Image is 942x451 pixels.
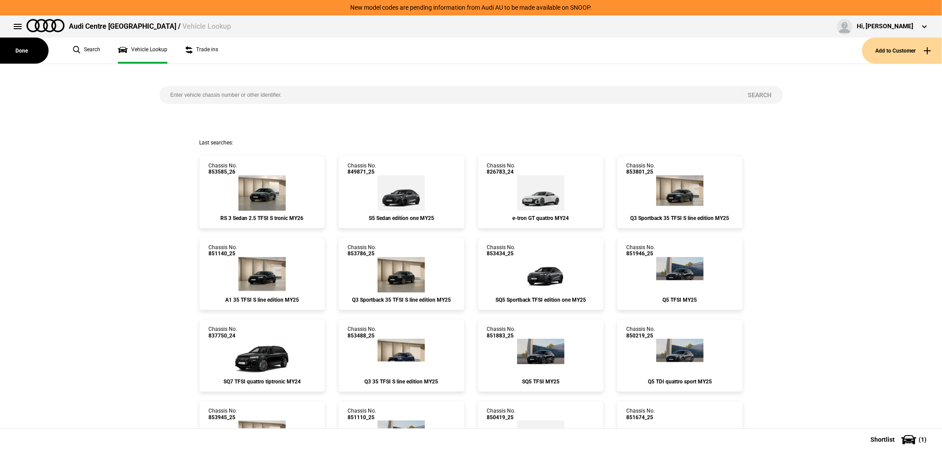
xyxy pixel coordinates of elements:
[348,250,376,257] span: 853786_25
[348,215,455,221] div: S5 Sedan edition one MY25
[378,339,425,374] img: Audi_F3BCCX_25LE_FZ_2D2D_3FU_6FJ_3S2_V72_WN8_(Nadin:_3FU_3S2_6FJ_C62_V72_WN8)_ext.png
[656,339,704,374] img: Audi_GUBAUY_25S_GX_6Y6Y_WA9_PAH_WA7_5MB_6FJ_WXC_PWL_PYH_F80_H65_(Nadin:_5MB_6FJ_C56_F80_H65_PAH_P...
[737,86,783,104] button: Search
[231,339,293,374] img: Audi_4MQSW1_24_EI_0E0E_PAH_WA2_1D1_(Nadin:_1D1_3Y3_6FJ_C85_PAH_PL2_WA2_YJZ)_ext.png
[348,333,376,339] span: 853488_25
[862,38,942,64] button: Add to Customer
[487,297,594,303] div: SQ5 Sportback TFSI edition one MY25
[626,163,655,175] div: Chassis No.
[185,38,218,64] a: Trade ins
[238,257,286,292] img: Audi_GBACHG_25_ZV_0E0E_PS1_WA9_PX2_2Z7_C5Q_N2T_(Nadin:_2Z7_C43_C5Q_N2T_PS1_PX2_WA9)_ext.png
[378,257,425,292] img: Audi_F3NCCX_25LE_FZ_0E0E_QQ2_3FB_V72_WN8_X8C_(Nadin:_3FB_C62_QQ2_V72_WN8)_ext.png
[487,215,594,221] div: e-tron GT quattro MY24
[208,414,237,421] span: 853945_25
[378,175,425,211] img: Audi_FU2S5Y_25LE_GX_6Y6Y_PAH_9VS_PYH_3FP_(Nadin:_3FP_9VS_C85_PAH_PYH_SN8)_ext.png
[69,22,231,31] div: Audi Centre [GEOGRAPHIC_DATA] /
[73,38,100,64] a: Search
[208,326,237,339] div: Chassis No.
[626,333,655,339] span: 850219_25
[348,414,376,421] span: 851110_25
[626,414,655,421] span: 851674_25
[517,175,564,211] img: Audi_F83RJ7_24_JN_T9T9_WBX_4ZDA_WA9A_(Nadin:_2PF_47I_4ZD_6FJ_6H1_C10_N7U_PEH_WA9_WBX_YJZ)_ext.png
[208,408,237,421] div: Chassis No.
[919,436,927,443] span: ( 1 )
[487,379,594,385] div: SQ5 TFSI MY25
[208,163,237,175] div: Chassis No.
[487,408,516,421] div: Chassis No.
[487,333,516,339] span: 851883_25
[857,22,913,31] div: Hi, [PERSON_NAME]
[626,244,655,257] div: Chassis No.
[487,169,516,175] span: 826783_24
[159,86,737,104] input: Enter vehicle chassis number or other identifier.
[199,140,233,146] span: Last searches:
[656,175,704,211] img: Audi_F3NCCX_25LE_FZ_6Y6Y_QQ2_6FJ_V72_WN8_X8C_(Nadin:_6FJ_C62_QQ2_V72_WN8)_ext.png
[487,250,516,257] span: 853434_25
[857,428,942,451] button: Shortlist(1)
[348,408,376,421] div: Chassis No.
[517,339,564,374] img: Audi_GUBS5Y_25S_GX_0E0E_PAH_5MK_WA2_6FJ_PYH_PWO_PQ7_53A_(Nadin:_53A_5MK_6FJ_C56_PAH_PQ7_PWO_PYH_W...
[208,244,237,257] div: Chassis No.
[626,408,655,421] div: Chassis No.
[208,215,316,221] div: RS 3 Sedan 2.5 TFSI S tronic MY26
[208,250,237,257] span: 851140_25
[656,257,704,292] img: Audi_GUBAZG_25_FW_0E0E_3FU_PAH_WA7_6FJ_F80_H65_(Nadin:_3FU_6FJ_C56_F80_H65_PAH_WA7)_ext.png
[208,297,316,303] div: A1 35 TFSI S line edition MY25
[348,297,455,303] div: Q3 Sportback 35 TFSI S line edition MY25
[626,250,655,257] span: 851946_25
[348,163,376,175] div: Chassis No.
[870,436,895,443] span: Shortlist
[348,326,376,339] div: Chassis No.
[487,163,516,175] div: Chassis No.
[626,169,655,175] span: 853801_25
[487,244,516,257] div: Chassis No.
[626,297,734,303] div: Q5 TFSI MY25
[348,169,376,175] span: 849871_25
[26,19,64,32] img: audi.png
[182,22,231,30] span: Vehicle Lookup
[208,333,237,339] span: 837750_24
[487,414,516,421] span: 850419_25
[348,244,376,257] div: Chassis No.
[348,379,455,385] div: Q3 35 TFSI S line edition MY25
[626,326,655,339] div: Chassis No.
[208,379,316,385] div: SQ7 TFSI quattro tiptronic MY24
[487,326,516,339] div: Chassis No.
[208,169,237,175] span: 853585_26
[626,215,734,221] div: Q3 Sportback 35 TFSI S line edition MY25
[238,175,286,211] img: Audi_8YMRWY_26_TG_6Y6Y_WA9_6H4_PEJ_5J2_(Nadin:_5J2_6H4_C57_PEJ_S7K_WA9)_ext.png
[118,38,167,64] a: Vehicle Lookup
[514,257,567,292] img: Audi_GUNS5Y_25LE_GX_6Y6Y_PAH_6FJ_(Nadin:_6FJ_C56_PAH)_ext.png
[626,379,734,385] div: Q5 TDI quattro sport MY25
